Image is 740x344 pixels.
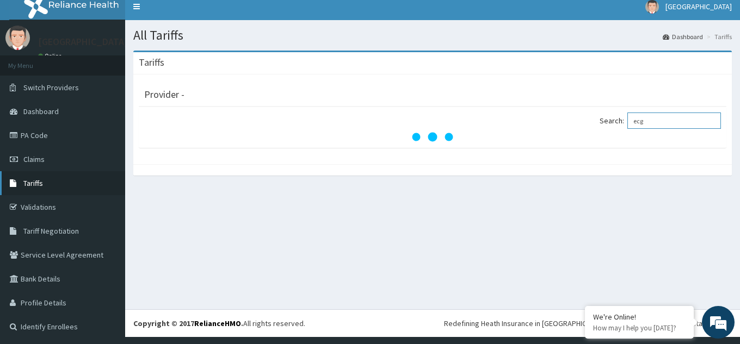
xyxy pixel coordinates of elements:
span: Claims [23,154,45,164]
span: Tariffs [23,178,43,188]
input: Search: [627,112,721,129]
div: Redefining Heath Insurance in [GEOGRAPHIC_DATA] using Telemedicine and Data Science! [444,318,732,329]
h3: Provider - [144,90,184,99]
p: [GEOGRAPHIC_DATA] [38,37,128,47]
div: We're Online! [593,312,686,322]
a: RelianceHMO [194,318,241,328]
svg: audio-loading [411,115,454,159]
span: [GEOGRAPHIC_DATA] [665,2,732,11]
footer: All rights reserved. [125,309,740,337]
img: User Image [5,26,30,50]
a: Online [38,52,64,60]
span: Switch Providers [23,83,79,92]
span: Dashboard [23,107,59,116]
span: Tariff Negotiation [23,226,79,236]
h1: All Tariffs [133,28,732,42]
div: Chat with us now [57,61,183,75]
a: Dashboard [663,32,703,41]
div: Minimize live chat window [178,5,205,32]
h3: Tariffs [139,58,164,67]
textarea: Type your message and hit 'Enter' [5,229,207,267]
li: Tariffs [704,32,732,41]
p: How may I help you today? [593,323,686,333]
span: We're online! [63,103,150,212]
label: Search: [600,112,721,129]
strong: Copyright © 2017 . [133,318,243,328]
img: d_794563401_company_1708531726252_794563401 [20,54,44,82]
